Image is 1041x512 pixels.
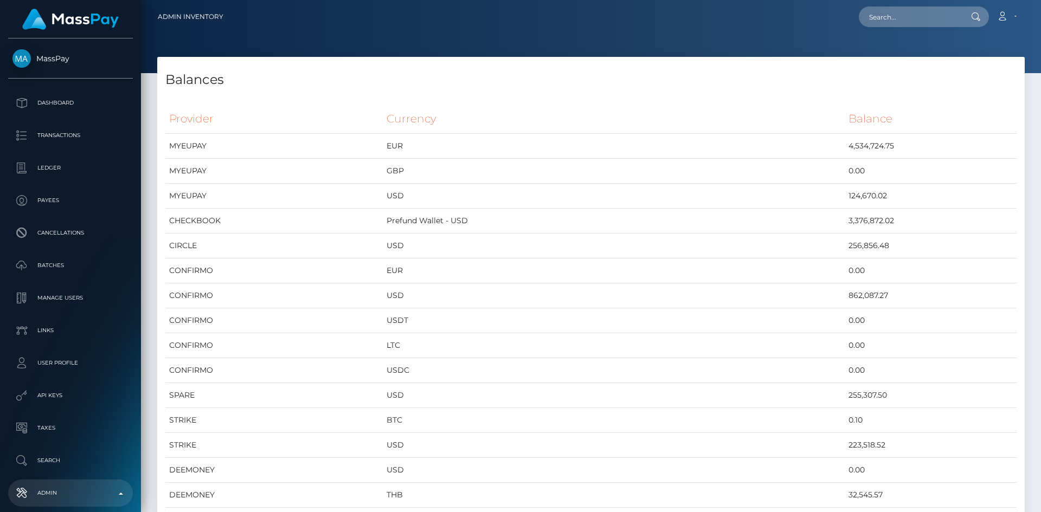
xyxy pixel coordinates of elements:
td: 0.00 [845,358,1017,383]
a: Cancellations [8,219,133,247]
td: USDT [383,308,845,333]
p: Manage Users [12,290,128,306]
td: CIRCLE [165,234,383,258]
a: Taxes [8,414,133,442]
td: LTC [383,333,845,358]
a: Admin Inventory [158,5,223,28]
th: Currency [383,104,845,134]
p: Batches [12,257,128,274]
td: SPARE [165,383,383,408]
h4: Balances [165,70,1017,89]
td: 124,670.02 [845,184,1017,209]
td: USD [383,433,845,458]
td: EUR [383,258,845,283]
td: 223,518.52 [845,433,1017,458]
td: CHECKBOOK [165,209,383,234]
td: CONFIRMO [165,283,383,308]
a: Ledger [8,154,133,182]
td: STRIKE [165,408,383,433]
a: Links [8,317,133,344]
p: Payees [12,192,128,209]
td: 0.00 [845,159,1017,184]
th: Provider [165,104,383,134]
td: BTC [383,408,845,433]
a: Transactions [8,122,133,149]
td: 255,307.50 [845,383,1017,408]
a: Dashboard [8,89,133,116]
a: Manage Users [8,284,133,312]
a: Payees [8,187,133,214]
td: CONFIRMO [165,358,383,383]
p: Search [12,452,128,469]
td: DEEMONEY [165,483,383,508]
td: EUR [383,134,845,159]
p: User Profile [12,355,128,371]
td: 0.00 [845,308,1017,333]
td: MYEUPAY [165,134,383,159]
img: MassPay Logo [22,9,119,30]
p: Cancellations [12,225,128,241]
p: Admin [12,485,128,501]
td: Prefund Wallet - USD [383,209,845,234]
td: GBP [383,159,845,184]
td: CONFIRMO [165,258,383,283]
p: Dashboard [12,95,128,111]
td: MYEUPAY [165,184,383,209]
a: API Keys [8,382,133,409]
a: Search [8,447,133,474]
td: 0.10 [845,408,1017,433]
td: USD [383,234,845,258]
td: 4,534,724.75 [845,134,1017,159]
th: Balance [845,104,1017,134]
td: USDC [383,358,845,383]
p: Links [12,322,128,339]
p: Taxes [12,420,128,436]
td: MYEUPAY [165,159,383,184]
span: MassPay [8,54,133,63]
td: STRIKE [165,433,383,458]
td: 32,545.57 [845,483,1017,508]
p: API Keys [12,387,128,404]
td: 0.00 [845,333,1017,358]
td: 256,856.48 [845,234,1017,258]
input: Search... [859,7,961,27]
td: 862,087.27 [845,283,1017,308]
td: 3,376,872.02 [845,209,1017,234]
td: USD [383,383,845,408]
img: MassPay [12,49,31,68]
td: USD [383,283,845,308]
a: User Profile [8,349,133,377]
td: THB [383,483,845,508]
td: 0.00 [845,258,1017,283]
p: Ledger [12,160,128,176]
a: Batches [8,252,133,279]
a: Admin [8,479,133,507]
td: CONFIRMO [165,333,383,358]
td: USD [383,184,845,209]
td: 0.00 [845,458,1017,483]
td: USD [383,458,845,483]
p: Transactions [12,127,128,144]
td: DEEMONEY [165,458,383,483]
td: CONFIRMO [165,308,383,333]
